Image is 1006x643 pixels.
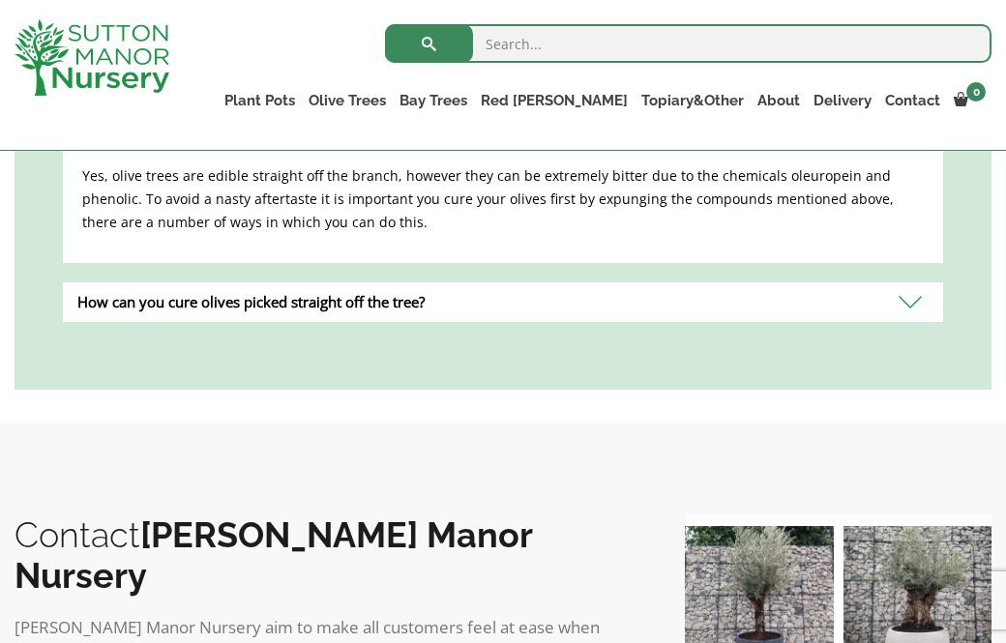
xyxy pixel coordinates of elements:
a: Red [PERSON_NAME] [474,87,635,114]
a: 0 [947,87,991,114]
h2: Contact [15,514,646,596]
a: About [751,87,807,114]
a: Topiary&Other [635,87,751,114]
a: Olive Trees [302,87,393,114]
a: Bay Trees [393,87,474,114]
a: Delivery [807,87,878,114]
p: Yes, olive trees are edible straight off the branch, however they can be extremely bitter due to ... [82,164,924,234]
a: Contact [878,87,947,114]
span: 0 [966,82,986,102]
a: Plant Pots [218,87,302,114]
b: [PERSON_NAME] Manor Nursery [15,514,532,596]
input: Search... [385,24,991,63]
img: logo [15,19,169,96]
div: How can you cure olives picked straight off the tree? [63,282,943,322]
